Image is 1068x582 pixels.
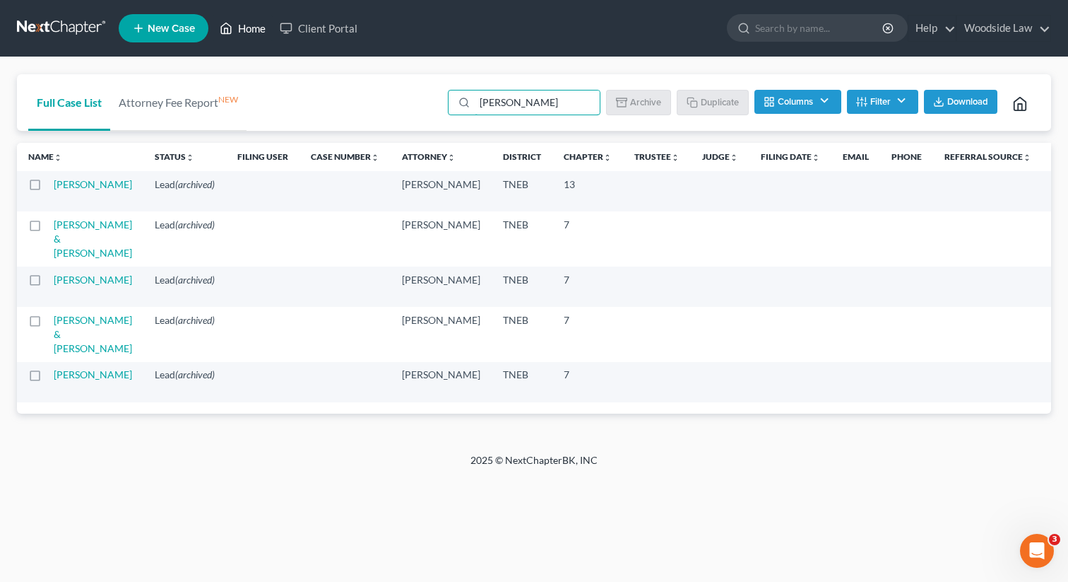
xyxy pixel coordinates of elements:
a: Help [908,16,956,41]
span: New Case [148,23,195,34]
i: unfold_more [447,153,456,162]
span: 3 [1049,534,1060,545]
i: unfold_more [730,153,738,162]
span: (archived) [175,219,215,231]
span: (archived) [175,274,215,286]
input: Search by name... [755,15,884,41]
td: 7 [552,307,623,361]
i: unfold_more [186,153,194,162]
th: Phone [880,143,933,171]
span: Download [947,96,988,107]
td: Lead [143,171,226,211]
i: unfold_more [54,153,62,162]
a: Woodside Law [957,16,1050,41]
iframe: Intercom live chat [1020,534,1054,568]
a: Trusteeunfold_more [634,151,680,162]
td: Lead [143,211,226,266]
a: Filing Dateunfold_more [761,151,820,162]
th: Filing User [226,143,299,171]
sup: NEW [218,94,238,105]
td: TNEB [492,362,552,402]
span: (archived) [175,314,215,326]
a: Judgeunfold_more [702,151,738,162]
a: [PERSON_NAME] [54,368,132,380]
td: [PERSON_NAME] [391,171,492,211]
td: Lead [143,307,226,361]
th: Email [831,143,880,171]
a: Client Portal [273,16,364,41]
button: Columns [754,90,841,114]
a: [PERSON_NAME] & [PERSON_NAME] [54,219,132,259]
i: unfold_more [603,153,612,162]
a: Case Numberunfold_more [311,151,379,162]
td: Lead [143,362,226,402]
td: [PERSON_NAME] [391,211,492,266]
a: [PERSON_NAME] & [PERSON_NAME] [54,314,132,354]
td: 7 [552,267,623,307]
td: TNEB [492,307,552,361]
a: Home [213,16,273,41]
a: Attorneyunfold_more [402,151,456,162]
td: [PERSON_NAME] [391,362,492,402]
td: 7 [552,362,623,402]
th: District [492,143,552,171]
td: TNEB [492,211,552,266]
span: (archived) [175,368,215,380]
a: Nameunfold_more [28,151,62,162]
td: 13 [552,171,623,211]
td: TNEB [492,171,552,211]
i: unfold_more [812,153,820,162]
a: [PERSON_NAME] [54,178,132,190]
td: TNEB [492,267,552,307]
td: Lead [143,267,226,307]
input: Search by name... [475,91,600,115]
a: [PERSON_NAME] [54,274,132,286]
button: Filter [847,90,918,114]
a: Attorney Fee ReportNEW [110,74,247,131]
td: 7 [552,211,623,266]
i: unfold_more [1023,153,1031,162]
a: Statusunfold_more [155,151,194,162]
i: unfold_more [371,153,379,162]
button: Download [924,90,997,114]
span: (archived) [175,178,215,190]
td: [PERSON_NAME] [391,267,492,307]
div: 2025 © NextChapterBK, INC [131,453,937,479]
a: Referral Sourceunfold_more [944,151,1031,162]
a: Chapterunfold_more [564,151,612,162]
a: Full Case List [28,74,110,131]
td: [PERSON_NAME] [391,307,492,361]
i: unfold_more [671,153,680,162]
